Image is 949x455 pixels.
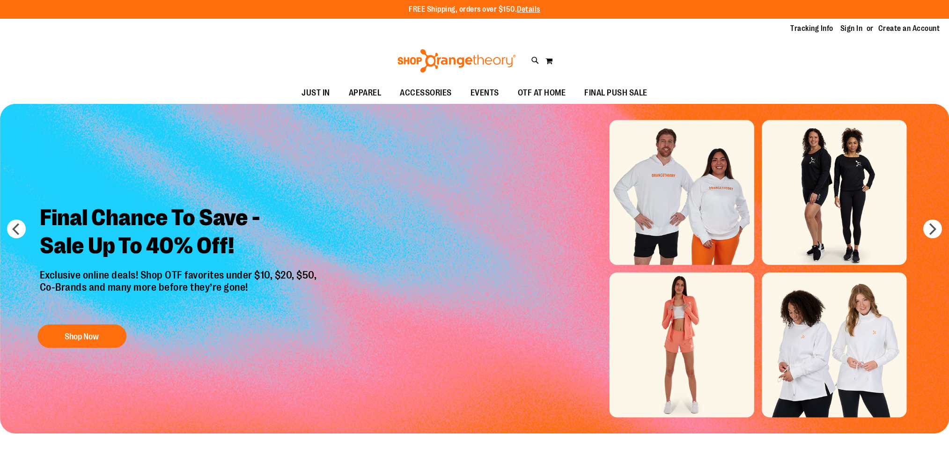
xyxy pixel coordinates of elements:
a: Tracking Info [790,23,833,34]
span: EVENTS [471,82,499,103]
span: OTF AT HOME [518,82,566,103]
button: next [923,220,942,238]
h2: Final Chance To Save - Sale Up To 40% Off! [33,197,326,269]
span: ACCESSORIES [400,82,452,103]
p: FREE Shipping, orders over $150. [409,4,540,15]
button: prev [7,220,26,238]
p: Exclusive online deals! Shop OTF favorites under $10, $20, $50, Co-Brands and many more before th... [33,269,326,315]
span: JUST IN [302,82,330,103]
img: Shop Orangetheory [396,49,517,73]
a: Create an Account [878,23,940,34]
button: Shop Now [37,324,126,348]
span: APPAREL [349,82,382,103]
span: FINAL PUSH SALE [584,82,647,103]
a: Sign In [840,23,863,34]
a: Details [517,5,540,14]
a: Final Chance To Save -Sale Up To 40% Off! Exclusive online deals! Shop OTF favorites under $10, $... [33,197,326,352]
